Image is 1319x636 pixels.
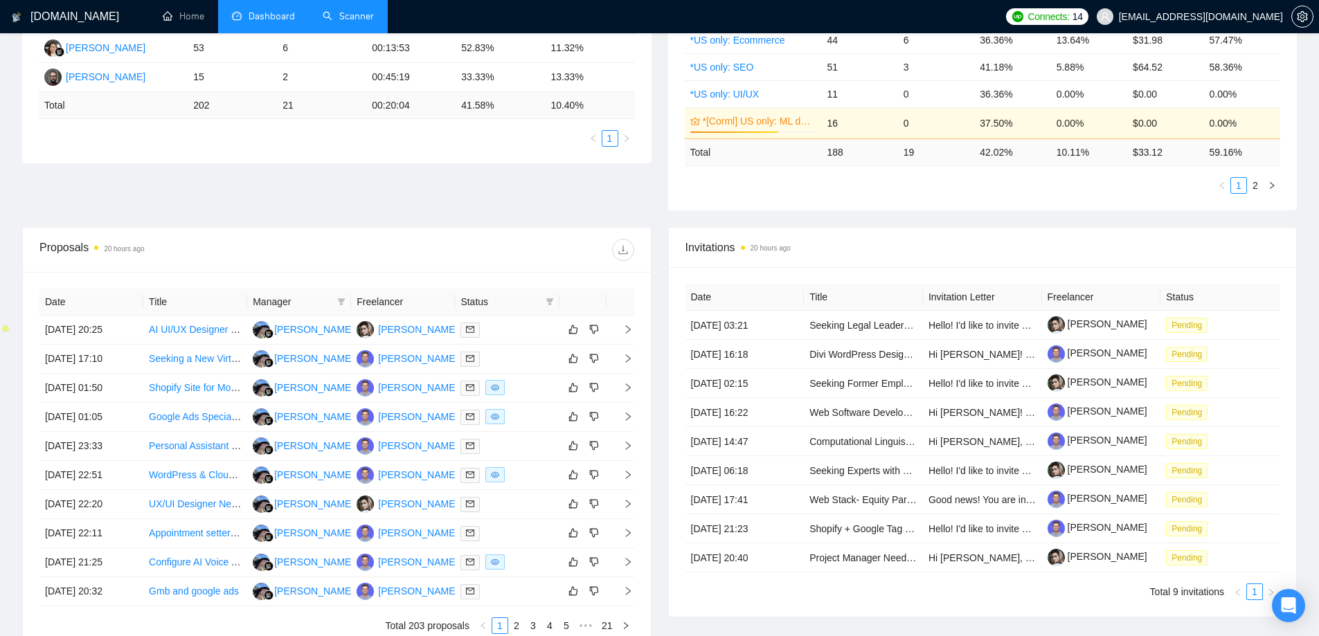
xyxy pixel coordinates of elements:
[149,440,459,451] a: Personal Assistant for Shopify, WooCommerce, Canva & Google Sheets
[821,80,897,107] td: 11
[1166,347,1208,362] span: Pending
[366,63,456,92] td: 00:45:19
[188,34,277,63] td: 53
[1048,403,1065,421] img: c1s6VrKT3OKXDyKkg1vKhP4KNqngetQ1-XOIj9muGwyH_DlFvzzOdTJVjv2B04fcPh
[974,107,1050,138] td: 37.50%
[149,469,508,480] a: WordPress & Cloudways Webmaster Needed for Redirect Fix and Ongoing Support
[253,352,354,363] a: AA[PERSON_NAME]
[460,294,539,309] span: Status
[1166,376,1208,391] span: Pending
[898,138,974,165] td: 19
[39,289,143,316] th: Date
[804,340,923,369] td: Divi WordPress Designer Needed for Two New Bilingual Pages (Jobs + Testimonials)
[253,439,354,451] a: AA[PERSON_NAME]
[44,39,62,57] img: LA
[188,63,277,92] td: 15
[1292,11,1313,22] span: setting
[264,474,273,484] img: gigradar-bm.png
[378,554,458,570] div: [PERSON_NAME]
[602,130,618,147] li: 1
[898,26,974,53] td: 6
[456,92,545,119] td: 41.58 %
[1127,138,1203,165] td: $ 33.12
[357,410,458,421] a: MT[PERSON_NAME]
[253,437,270,455] img: AA
[149,585,239,597] a: Gmb and google ads
[1051,53,1127,80] td: 5.88%
[378,583,458,599] div: [PERSON_NAME]
[821,138,897,165] td: 188
[685,284,805,311] th: Date
[1166,463,1208,478] span: Pending
[357,469,458,480] a: MT[PERSON_NAME]
[1247,584,1262,599] a: 1
[568,382,578,393] span: like
[589,556,599,567] span: dislike
[1127,80,1203,107] td: $0.00
[589,134,598,143] span: left
[466,471,474,479] span: mail
[751,244,791,252] time: 20 hours ago
[1051,80,1127,107] td: 0.00%
[1204,107,1280,138] td: 0.00%
[622,134,631,143] span: right
[565,583,582,599] button: like
[618,617,634,634] li: Next Page
[253,466,270,484] img: AA
[357,352,458,363] a: MT[PERSON_NAME]
[585,130,602,147] button: left
[12,6,21,28] img: logo
[809,494,924,505] a: Web Stack- Equity Partner
[66,69,145,84] div: [PERSON_NAME]
[357,350,374,367] img: MT
[253,381,354,392] a: AA[PERSON_NAME]
[804,284,923,311] th: Title
[586,525,602,541] button: dislike
[809,436,954,447] a: Computational Linguist for Gen AI
[804,369,923,398] td: Seeking Former Employees of Maman & Upscale Café Brands – Paid Survey
[1028,9,1069,24] span: Connects:
[1218,181,1226,190] span: left
[575,617,597,634] li: Next 5 Pages
[809,465,1241,476] a: Seeking Experts with Experience at Archy, Oryx, or Tab32 – Dental Software Research - Paid Survey
[545,34,634,63] td: 11.32%
[1166,550,1208,565] span: Pending
[545,63,634,92] td: 13.33%
[1,324,10,334] img: Apollo
[253,408,270,426] img: AA
[188,92,277,119] td: 202
[1160,284,1280,311] th: Status
[1166,492,1208,507] span: Pending
[1048,345,1065,363] img: c1s6VrKT3OKXDyKkg1vKhP4KNqngetQ1-XOIj9muGwyH_DlFvzzOdTJVjv2B04fcPh
[1012,11,1023,22] img: upwork-logo.png
[456,63,545,92] td: 33.33%
[546,298,554,306] span: filter
[589,440,599,451] span: dislike
[274,351,354,366] div: [PERSON_NAME]
[466,412,474,421] span: mail
[565,437,582,454] button: like
[253,379,270,397] img: AA
[274,496,354,511] div: [PERSON_NAME]
[525,617,541,634] li: 3
[821,107,897,138] td: 16
[39,92,188,119] td: Total
[264,416,273,426] img: gigradar-bm.png
[568,353,578,364] span: like
[274,525,354,540] div: [PERSON_NAME]
[565,350,582,367] button: like
[809,378,1141,389] a: Seeking Former Employees of Maman & Upscale Café Brands – Paid Survey
[568,498,578,509] span: like
[809,523,1095,534] a: Shopify + Google Tag Manager Support Needed: Custom Tracking
[568,527,578,538] span: like
[612,354,633,363] span: right
[357,408,374,426] img: MT
[1127,53,1203,80] td: $64.52
[526,618,541,633] a: 3
[1166,348,1213,359] a: Pending
[974,80,1050,107] td: 36.36%
[1291,11,1313,22] a: setting
[1214,177,1230,194] button: left
[586,583,602,599] button: dislike
[253,554,270,571] img: AA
